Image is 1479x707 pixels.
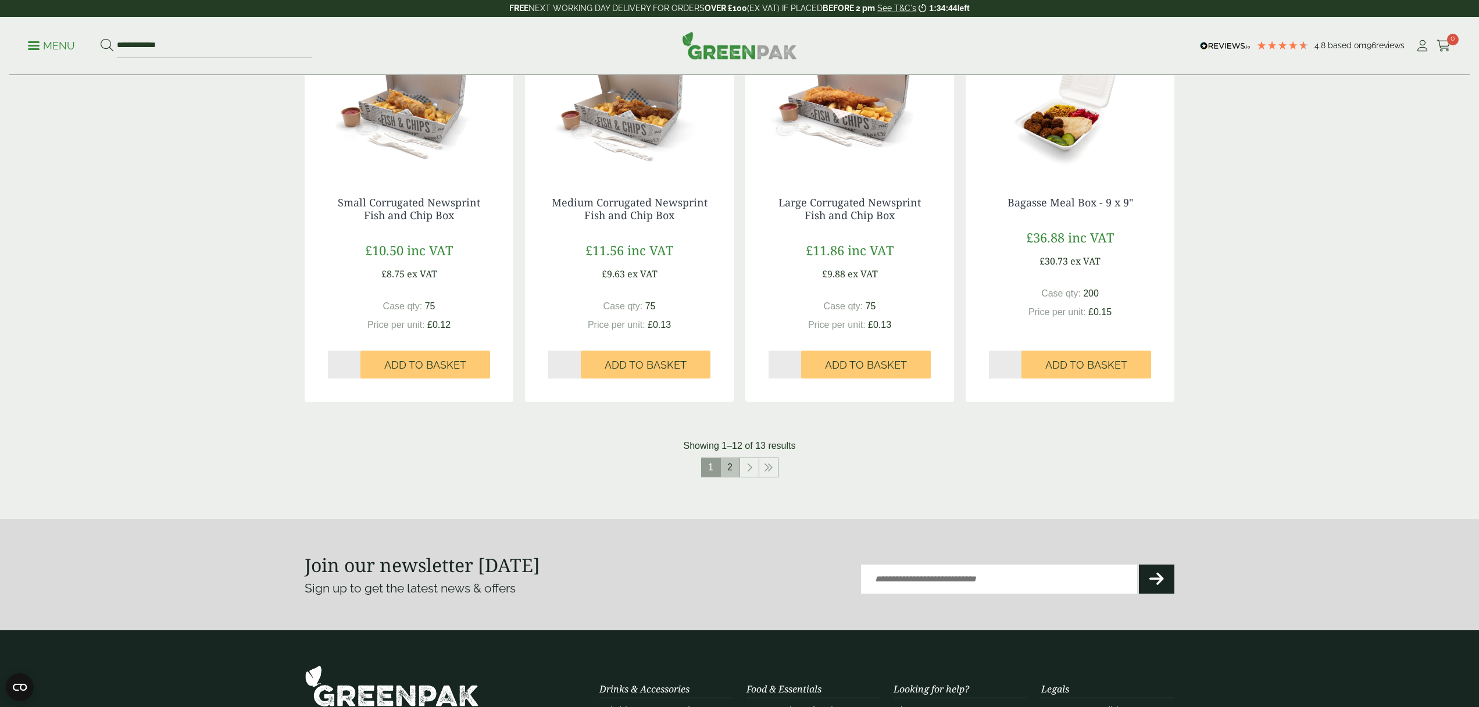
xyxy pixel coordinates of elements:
span: Add to Basket [605,359,687,372]
span: £0.15 [1088,307,1112,317]
i: My Account [1415,40,1430,52]
div: 4.79 Stars [1256,40,1309,51]
img: REVIEWS.io [1200,42,1251,50]
button: Add to Basket [801,351,931,379]
span: Price per unit: [588,320,645,330]
span: Add to Basket [1045,359,1127,372]
strong: FREE [509,3,528,13]
span: ex VAT [848,267,878,280]
span: Case qty: [1041,288,1081,298]
span: ex VAT [1070,255,1101,267]
span: 200 [1083,288,1099,298]
a: See T&C's [877,3,916,13]
span: inc VAT [627,241,673,259]
button: Open CMP widget [6,673,34,701]
span: Case qty: [383,301,423,311]
span: £8.75 [381,267,405,280]
span: £0.13 [648,320,671,330]
img: Bagasse Meal Box 9 x 9 inch with food [966,28,1174,173]
span: Case qty: [603,301,643,311]
a: 2 [721,458,739,477]
strong: Join our newsletter [DATE] [305,552,540,577]
span: 1 [702,458,720,477]
span: left [958,3,970,13]
span: £11.56 [585,241,624,259]
span: ex VAT [627,267,658,280]
span: inc VAT [848,241,894,259]
a: Bagasse Meal Box - 9 x 9" [1008,195,1133,209]
span: ex VAT [407,267,437,280]
img: Medium - Corrugated Newsprint Fish & Chips Box with Food Variant 2 [525,28,734,173]
a: Medium Corrugated Newsprint Fish and Chip Box [552,195,708,222]
p: Menu [28,39,75,53]
span: Add to Basket [384,359,466,372]
span: Case qty: [824,301,863,311]
i: Cart [1437,40,1451,52]
span: 75 [866,301,876,311]
a: Large Corrugated Newsprint Fish and Chip Box [778,195,921,222]
span: £36.88 [1026,228,1064,246]
button: Add to Basket [581,351,710,379]
a: Small Corrugated Newsprint Fish and Chip Box [338,195,480,222]
strong: OVER £100 [705,3,747,13]
span: £0.13 [868,320,891,330]
span: reviews [1376,41,1405,50]
span: £9.63 [602,267,625,280]
button: Add to Basket [1021,351,1151,379]
span: Based on [1328,41,1363,50]
img: GreenPak Supplies [682,31,797,59]
span: £11.86 [806,241,844,259]
span: Price per unit: [367,320,425,330]
span: 0 [1447,34,1459,45]
span: inc VAT [1068,228,1114,246]
img: Large - Corrugated Newsprint Fish & Chips Box with Food Variant 1 [745,28,954,173]
span: Price per unit: [1028,307,1086,317]
span: 75 [645,301,656,311]
span: 75 [425,301,435,311]
span: 1:34:44 [929,3,957,13]
span: Add to Basket [825,359,907,372]
img: Small - Corrugated Newsprint Fish & Chips Box with Food Variant 1 [305,28,513,173]
span: Price per unit: [808,320,866,330]
span: inc VAT [407,241,453,259]
span: 196 [1363,41,1376,50]
strong: BEFORE 2 pm [823,3,875,13]
span: 4.8 [1314,41,1328,50]
a: 0 [1437,37,1451,55]
a: Menu [28,39,75,51]
button: Add to Basket [360,351,490,379]
p: Showing 1–12 of 13 results [683,439,795,453]
span: £9.88 [822,267,845,280]
span: £10.50 [365,241,403,259]
span: £30.73 [1039,255,1068,267]
span: £0.12 [427,320,451,330]
p: Sign up to get the latest news & offers [305,579,696,598]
